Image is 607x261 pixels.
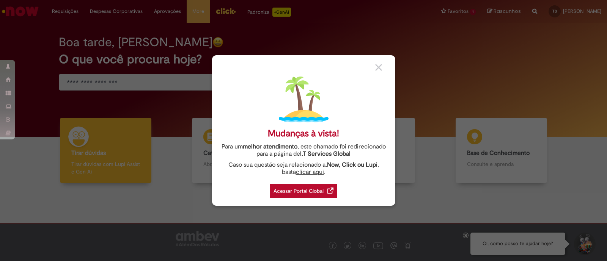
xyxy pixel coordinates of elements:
a: clicar aqui [296,164,324,176]
div: Acessar Portal Global [270,184,337,198]
a: I.T Services Global [300,146,351,158]
div: Caso sua questão seja relacionado a , basta . [218,161,390,176]
img: redirect_link.png [327,188,333,194]
strong: melhor atendimento [243,143,297,150]
img: island.png [279,75,329,124]
a: Acessar Portal Global [270,180,337,198]
strong: .Now, Click ou Lupi [326,161,377,169]
img: close_button_grey.png [375,64,382,71]
div: Para um , este chamado foi redirecionado para a página de [218,143,390,158]
div: Mudanças à vista! [268,128,339,139]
